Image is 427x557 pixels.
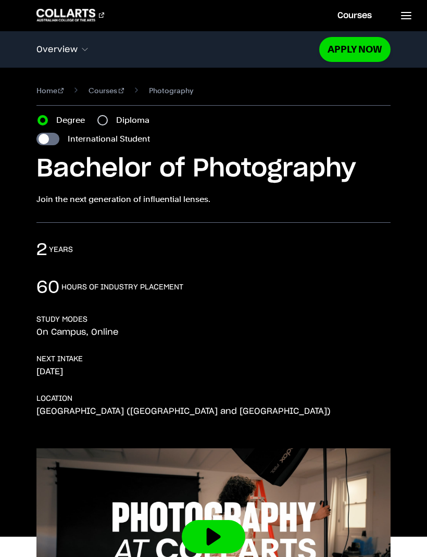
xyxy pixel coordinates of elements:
p: On Campus, Online [36,327,119,337]
p: [GEOGRAPHIC_DATA] ([GEOGRAPHIC_DATA] and [GEOGRAPHIC_DATA]) [36,406,331,416]
button: Overview [36,39,320,60]
a: Home [36,84,64,97]
h3: STUDY MODES [36,314,87,325]
h3: NEXT INTAKE [36,354,83,364]
p: 60 [36,277,59,298]
p: Join the next generation of influential lenses. [36,193,391,206]
label: International Student [68,133,150,145]
label: Degree [56,114,91,126]
p: 2 [36,239,47,260]
div: Go to homepage [36,9,104,21]
p: [DATE] [36,366,63,377]
h3: hours of industry placement [61,282,183,293]
span: Photography [149,84,193,97]
label: Diploma [116,114,156,126]
a: Apply Now [319,37,391,61]
h3: LOCATION [36,394,72,404]
span: Overview [36,45,78,54]
a: Courses [89,84,124,97]
h3: years [49,245,73,255]
h1: Bachelor of Photography [36,154,391,185]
